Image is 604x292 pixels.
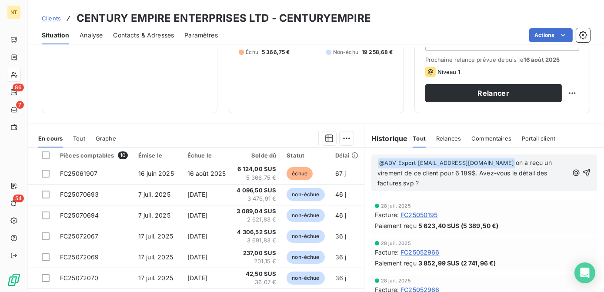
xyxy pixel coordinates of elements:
[237,186,277,195] span: 4 096,50 $US
[335,152,359,159] div: Délai
[381,203,411,208] span: 28 juil. 2025
[335,274,347,282] span: 36 j
[187,191,208,198] span: [DATE]
[375,210,399,219] span: Facture :
[13,195,24,202] span: 54
[13,84,24,91] span: 86
[425,84,562,102] button: Relancer
[187,253,208,261] span: [DATE]
[375,258,417,268] span: Paiement reçu
[138,191,170,198] span: 7 juil. 2025
[38,135,63,142] span: En cours
[335,170,346,177] span: 67 j
[529,28,573,42] button: Actions
[138,152,177,159] div: Émise le
[187,170,226,177] span: 16 août 2025
[237,278,277,287] span: 36,07 €
[138,170,174,177] span: 16 juin 2025
[287,209,324,222] span: non-échue
[42,15,61,22] span: Clients
[7,85,20,99] a: 86
[400,248,440,257] span: FC25052966
[113,31,174,40] span: Contacts & Adresses
[471,135,511,142] span: Commentaires
[436,135,461,142] span: Relances
[381,241,411,246] span: 28 juil. 2025
[77,10,371,26] h3: CENTURY EMPIRE ENTERPRISES LTD - CENTURYEMPIRE
[375,221,417,230] span: Paiement reçu
[138,211,170,219] span: 7 juil. 2025
[60,170,98,177] span: FC25061907
[335,232,347,240] span: 36 j
[364,133,408,144] h6: Historique
[335,191,347,198] span: 46 j
[237,270,277,279] span: 42,50 $US
[400,210,438,219] span: FC25050195
[418,258,496,268] span: 3 852,99 $US (2 741,96 €)
[287,230,324,243] span: non-échue
[60,151,128,159] div: Pièces comptables
[184,31,218,40] span: Paramètres
[287,167,313,180] span: échue
[60,232,99,240] span: FC25072067
[118,151,128,159] span: 10
[237,165,277,174] span: 6 124,00 $US
[187,274,208,282] span: [DATE]
[187,152,226,159] div: Échue le
[237,236,277,245] span: 3 691,83 €
[237,152,277,159] div: Solde dû
[287,188,324,201] span: non-échue
[138,253,173,261] span: 17 juil. 2025
[237,215,277,224] span: 2 621,83 €
[80,31,103,40] span: Analyse
[60,211,99,219] span: FC25070694
[246,48,258,56] span: Échu
[522,135,555,142] span: Portail client
[335,253,347,261] span: 36 j
[42,14,61,23] a: Clients
[413,135,426,142] span: Tout
[375,248,399,257] span: Facture :
[287,152,324,159] div: Statut
[425,56,579,63] span: Prochaine relance prévue depuis le
[418,221,499,230] span: 5 623,40 $US (5 389,50 €)
[138,274,173,282] span: 17 juil. 2025
[287,272,324,285] span: non-échue
[574,262,595,283] div: Open Intercom Messenger
[362,48,393,56] span: 19 258,68 €
[524,56,560,63] span: 16 août 2025
[42,31,69,40] span: Situation
[237,257,277,266] span: 201,15 €
[138,232,173,240] span: 17 juil. 2025
[237,174,277,182] span: 5 366,75 €
[7,103,20,117] a: 7
[60,253,99,261] span: FC25072069
[187,232,208,240] span: [DATE]
[73,135,85,142] span: Tout
[60,191,99,198] span: FC25070693
[237,228,277,237] span: 4 306,52 $US
[437,68,460,75] span: Niveau 1
[237,249,277,258] span: 237,00 $US
[60,274,99,282] span: FC25072070
[377,159,554,187] span: on a reçu un virement de ce client pour 6 189$. Avez-vous le détail des factures svp ?
[237,195,277,203] span: 3 476,91 €
[287,251,324,264] span: non-échue
[262,48,290,56] span: 5 366,75 €
[381,278,411,283] span: 28 juil. 2025
[335,211,347,219] span: 46 j
[96,135,116,142] span: Graphe
[378,158,515,168] span: @ ADV Export [EMAIL_ADDRESS][DOMAIN_NAME]
[187,211,208,219] span: [DATE]
[237,207,277,216] span: 3 089,04 $US
[16,101,24,109] span: 7
[333,48,358,56] span: Non-échu
[7,5,21,19] div: NT
[7,273,21,287] img: Logo LeanPay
